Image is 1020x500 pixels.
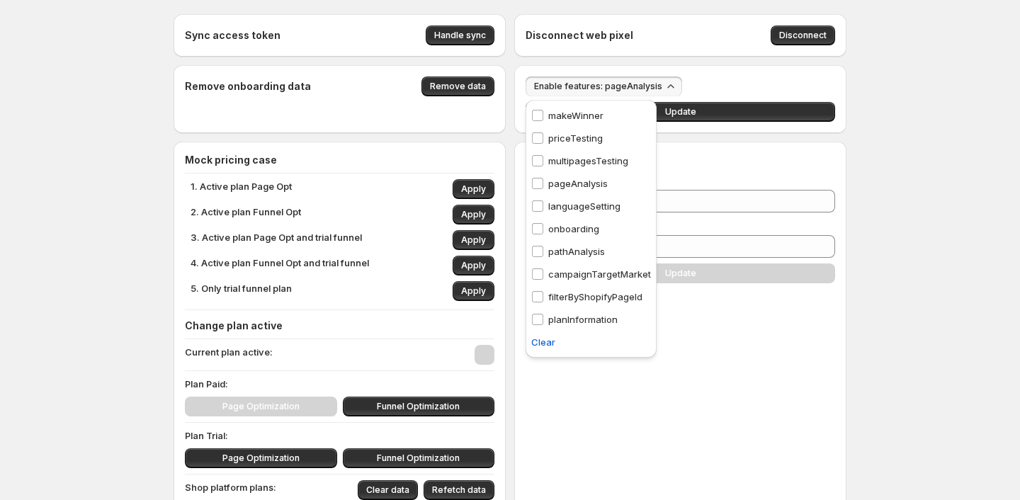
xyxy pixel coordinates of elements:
[453,230,494,250] button: Apply
[426,25,494,45] button: Handle sync
[191,179,292,199] p: 1. Active plan Page Opt
[191,256,369,275] p: 4. Active plan Funnel Opt and trial funnel
[526,102,835,122] button: Update
[424,480,494,500] button: Refetch data
[434,30,486,41] span: Handle sync
[771,25,835,45] button: Disconnect
[461,234,486,246] span: Apply
[358,480,418,500] button: Clear data
[185,428,494,443] p: Plan Trial:
[548,199,620,213] p: languageSetting
[366,484,409,496] span: Clear data
[548,131,603,145] p: priceTesting
[453,179,494,199] button: Apply
[779,30,827,41] span: Disconnect
[548,154,628,168] p: multipagesTesting
[526,28,633,42] h4: Disconnect web pixel
[185,377,494,391] p: Plan Paid:
[432,484,486,496] span: Refetch data
[377,453,460,464] span: Funnel Optimization
[343,397,495,416] button: Funnel Optimization
[185,79,311,93] h4: Remove onboarding data
[548,176,608,191] p: pageAnalysis
[461,285,486,297] span: Apply
[453,205,494,225] button: Apply
[185,319,494,333] h4: Change plan active
[531,335,555,349] span: Clear
[548,290,642,304] p: filterByShopifyPageId
[526,76,682,96] button: Enable features: pageAnalysis
[534,81,662,92] span: Enable features: pageAnalysis
[461,260,486,271] span: Apply
[343,448,495,468] button: Funnel Optimization
[453,256,494,275] button: Apply
[185,28,280,42] h4: Sync access token
[461,209,486,220] span: Apply
[548,267,651,281] p: campaignTargetMarket
[222,453,300,464] span: Page Optimization
[665,106,696,118] span: Update
[191,281,292,301] p: 5. Only trial funnel plan
[453,281,494,301] button: Apply
[185,448,337,468] button: Page Optimization
[548,108,603,123] p: makeWinner
[421,76,494,96] button: Remove data
[548,244,605,258] p: pathAnalysis
[461,183,486,195] span: Apply
[185,153,494,167] h4: Mock pricing case
[430,81,486,92] span: Remove data
[548,222,599,236] p: onboarding
[185,345,273,365] p: Current plan active:
[377,401,460,412] span: Funnel Optimization
[191,205,301,225] p: 2. Active plan Funnel Opt
[523,331,564,353] button: Clear
[548,312,618,326] p: planInformation
[185,480,276,500] p: Shop platform plans:
[191,230,362,250] p: 3. Active plan Page Opt and trial funnel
